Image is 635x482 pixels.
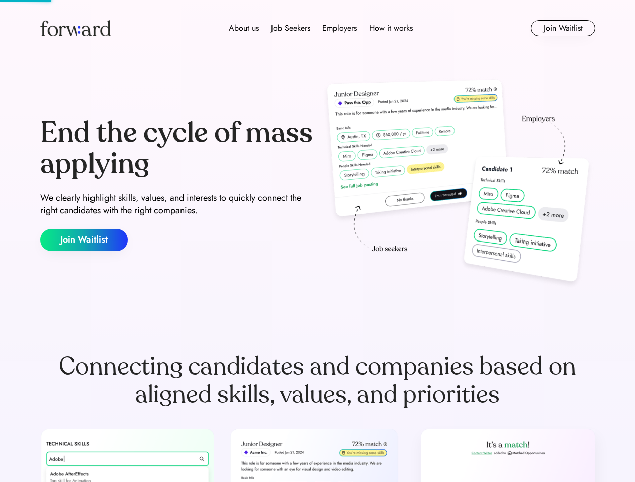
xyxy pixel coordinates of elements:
div: Job Seekers [271,22,310,34]
div: We clearly highlight skills, values, and interests to quickly connect the right candidates with t... [40,192,314,217]
div: Connecting candidates and companies based on aligned skills, values, and priorities [40,352,595,409]
div: About us [229,22,259,34]
div: How it works [369,22,413,34]
div: Employers [322,22,357,34]
button: Join Waitlist [531,20,595,36]
img: Forward logo [40,20,111,36]
div: End the cycle of mass applying [40,117,314,179]
button: Join Waitlist [40,229,128,251]
img: hero-image.png [322,76,595,292]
